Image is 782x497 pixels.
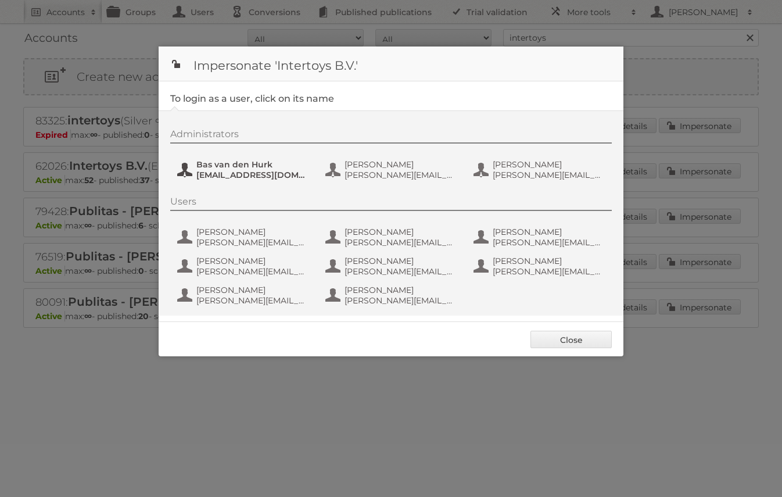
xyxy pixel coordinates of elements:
[345,170,457,180] span: [PERSON_NAME][EMAIL_ADDRESS][PERSON_NAME][DOMAIN_NAME]
[159,47,623,81] h1: Impersonate 'Intertoys B.V.'
[196,295,309,306] span: [PERSON_NAME][EMAIL_ADDRESS][DOMAIN_NAME]
[345,256,457,266] span: [PERSON_NAME]
[196,266,309,277] span: [PERSON_NAME][EMAIL_ADDRESS][DOMAIN_NAME]
[530,331,612,348] a: Close
[176,158,313,181] button: Bas van den Hurk [EMAIL_ADDRESS][DOMAIN_NAME]
[196,256,309,266] span: [PERSON_NAME]
[345,227,457,237] span: [PERSON_NAME]
[472,158,609,181] button: [PERSON_NAME] [PERSON_NAME][EMAIL_ADDRESS][DOMAIN_NAME]
[196,159,309,170] span: Bas van den Hurk
[324,158,461,181] button: [PERSON_NAME] [PERSON_NAME][EMAIL_ADDRESS][PERSON_NAME][DOMAIN_NAME]
[170,128,612,144] div: Administrators
[493,266,605,277] span: [PERSON_NAME][EMAIL_ADDRESS][DOMAIN_NAME]
[170,93,334,104] legend: To login as a user, click on its name
[345,266,457,277] span: [PERSON_NAME][EMAIL_ADDRESS][DOMAIN_NAME]
[196,237,309,248] span: [PERSON_NAME][EMAIL_ADDRESS][DOMAIN_NAME]
[472,226,609,249] button: [PERSON_NAME] [PERSON_NAME][EMAIL_ADDRESS][DOMAIN_NAME]
[196,285,309,295] span: [PERSON_NAME]
[493,170,605,180] span: [PERSON_NAME][EMAIL_ADDRESS][DOMAIN_NAME]
[345,159,457,170] span: [PERSON_NAME]
[176,226,313,249] button: [PERSON_NAME] [PERSON_NAME][EMAIL_ADDRESS][DOMAIN_NAME]
[196,170,309,180] span: [EMAIL_ADDRESS][DOMAIN_NAME]
[493,256,605,266] span: [PERSON_NAME]
[176,284,313,307] button: [PERSON_NAME] [PERSON_NAME][EMAIL_ADDRESS][DOMAIN_NAME]
[324,255,461,278] button: [PERSON_NAME] [PERSON_NAME][EMAIL_ADDRESS][DOMAIN_NAME]
[345,237,457,248] span: [PERSON_NAME][EMAIL_ADDRESS][DOMAIN_NAME]
[170,196,612,211] div: Users
[345,285,457,295] span: [PERSON_NAME]
[493,237,605,248] span: [PERSON_NAME][EMAIL_ADDRESS][DOMAIN_NAME]
[324,226,461,249] button: [PERSON_NAME] [PERSON_NAME][EMAIL_ADDRESS][DOMAIN_NAME]
[493,227,605,237] span: [PERSON_NAME]
[472,255,609,278] button: [PERSON_NAME] [PERSON_NAME][EMAIL_ADDRESS][DOMAIN_NAME]
[345,295,457,306] span: [PERSON_NAME][EMAIL_ADDRESS][DOMAIN_NAME]
[493,159,605,170] span: [PERSON_NAME]
[324,284,461,307] button: [PERSON_NAME] [PERSON_NAME][EMAIL_ADDRESS][DOMAIN_NAME]
[176,255,313,278] button: [PERSON_NAME] [PERSON_NAME][EMAIL_ADDRESS][DOMAIN_NAME]
[196,227,309,237] span: [PERSON_NAME]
